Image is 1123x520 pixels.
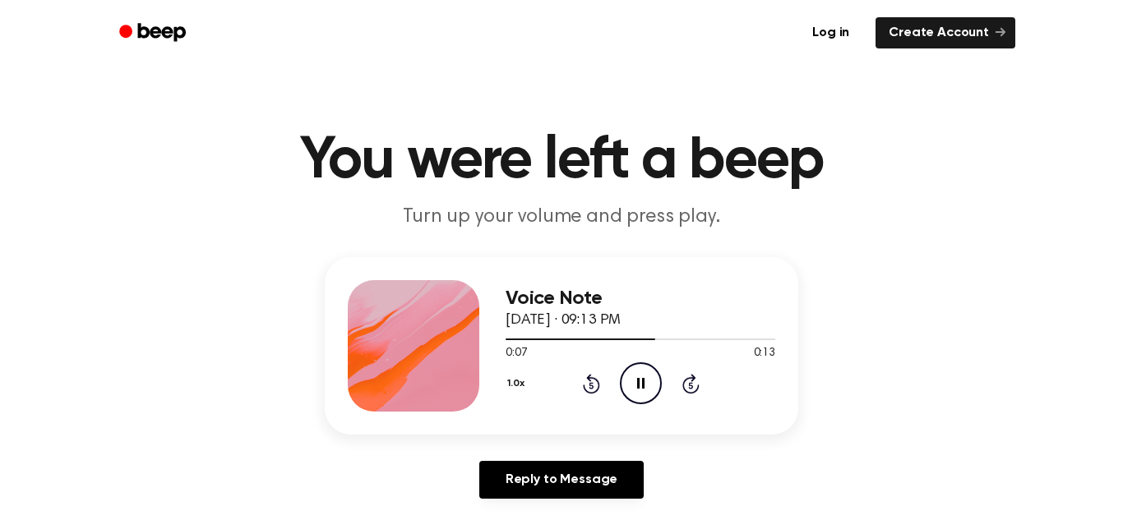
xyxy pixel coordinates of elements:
a: Reply to Message [479,461,644,499]
p: Turn up your volume and press play. [246,204,877,231]
button: 1.0x [506,370,530,398]
a: Beep [108,17,201,49]
span: 0:13 [754,345,775,362]
span: [DATE] · 09:13 PM [506,313,621,328]
span: 0:07 [506,345,527,362]
a: Create Account [876,17,1015,48]
h1: You were left a beep [141,131,982,191]
h3: Voice Note [506,288,775,310]
a: Log in [796,14,866,52]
